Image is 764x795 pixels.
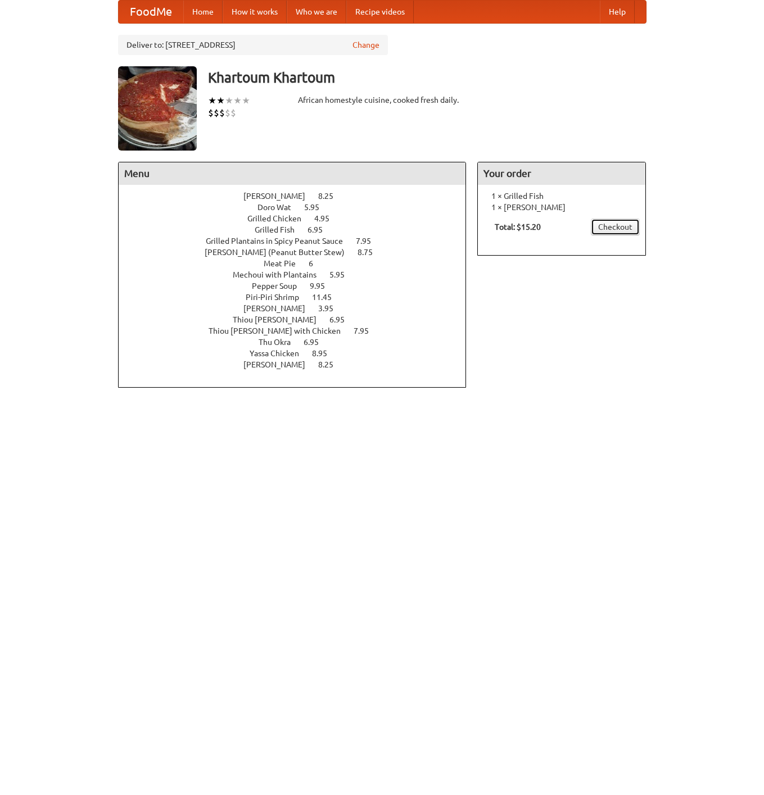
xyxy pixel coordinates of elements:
[208,107,214,119] li: $
[483,202,640,213] li: 1 × [PERSON_NAME]
[119,162,466,185] h4: Menu
[600,1,635,23] a: Help
[318,192,345,201] span: 8.25
[478,162,645,185] h4: Your order
[243,192,354,201] a: [PERSON_NAME] 8.25
[233,315,328,324] span: Thiou [PERSON_NAME]
[257,203,302,212] span: Doro Wat
[318,304,345,313] span: 3.95
[119,1,183,23] a: FoodMe
[250,349,348,358] a: Yassa Chicken 8.95
[243,304,354,313] a: [PERSON_NAME] 3.95
[219,107,225,119] li: $
[309,259,324,268] span: 6
[257,203,340,212] a: Doro Wat 5.95
[312,293,343,302] span: 11.45
[314,214,341,223] span: 4.95
[233,270,328,279] span: Mechoui with Plantains
[310,281,336,290] span: 9.95
[223,1,287,23] a: How it works
[255,225,343,234] a: Grilled Fish 6.95
[206,237,392,246] a: Grilled Plantains in Spicy Peanut Sauce 7.95
[483,190,640,202] li: 1 × Grilled Fish
[259,338,302,347] span: Thu Okra
[247,214,350,223] a: Grilled Chicken 4.95
[264,259,307,268] span: Meat Pie
[216,94,225,107] li: ★
[183,1,223,23] a: Home
[233,270,365,279] a: Mechoui with Plantains 5.95
[205,248,356,257] span: [PERSON_NAME] (Peanut Butter Stew)
[205,248,394,257] a: [PERSON_NAME] (Peanut Butter Stew) 8.75
[312,349,338,358] span: 8.95
[209,326,352,335] span: Thiou [PERSON_NAME] with Chicken
[252,281,308,290] span: Pepper Soup
[318,360,345,369] span: 8.25
[242,94,250,107] li: ★
[298,94,467,106] div: African homestyle cuisine, cooked fresh daily.
[225,94,233,107] li: ★
[329,270,356,279] span: 5.95
[247,214,313,223] span: Grilled Chicken
[264,259,334,268] a: Meat Pie 6
[243,360,354,369] a: [PERSON_NAME] 8.25
[206,237,354,246] span: Grilled Plantains in Spicy Peanut Sauce
[243,192,317,201] span: [PERSON_NAME]
[308,225,334,234] span: 6.95
[352,39,379,51] a: Change
[246,293,352,302] a: Piri-Piri Shrimp 11.45
[118,35,388,55] div: Deliver to: [STREET_ADDRESS]
[255,225,306,234] span: Grilled Fish
[243,360,317,369] span: [PERSON_NAME]
[252,281,346,290] a: Pepper Soup 9.95
[118,66,197,151] img: angular.jpg
[233,94,242,107] li: ★
[346,1,414,23] a: Recipe videos
[304,203,331,212] span: 5.95
[230,107,236,119] li: $
[250,349,310,358] span: Yassa Chicken
[358,248,384,257] span: 8.75
[356,237,382,246] span: 7.95
[208,94,216,107] li: ★
[329,315,356,324] span: 6.95
[209,326,390,335] a: Thiou [PERSON_NAME] with Chicken 7.95
[233,315,365,324] a: Thiou [PERSON_NAME] 6.95
[495,222,541,231] b: Total: $15.20
[208,66,647,89] h3: Khartoum Khartoum
[287,1,346,23] a: Who we are
[214,107,219,119] li: $
[304,338,330,347] span: 6.95
[259,338,340,347] a: Thu Okra 6.95
[243,304,317,313] span: [PERSON_NAME]
[246,293,310,302] span: Piri-Piri Shrimp
[225,107,230,119] li: $
[354,326,380,335] span: 7.95
[591,219,640,235] a: Checkout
